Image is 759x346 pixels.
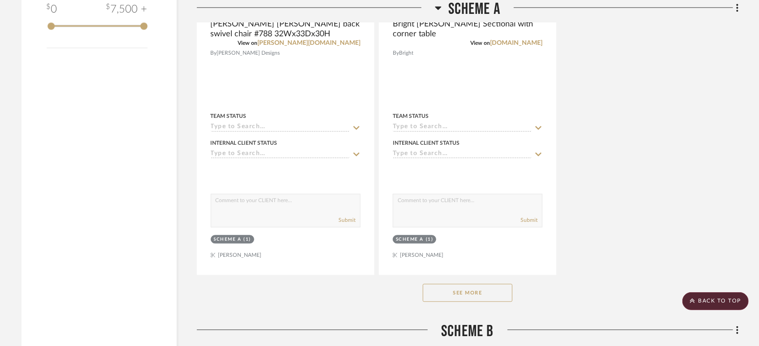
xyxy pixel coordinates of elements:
[217,49,280,57] span: [PERSON_NAME] Designs
[393,123,532,132] input: Type to Search…
[211,150,350,159] input: Type to Search…
[244,236,252,243] div: (1)
[393,139,460,147] div: Internal Client Status
[470,40,490,46] span: View on
[423,284,512,302] button: See More
[47,1,57,17] div: 0
[211,123,350,132] input: Type to Search…
[393,150,532,159] input: Type to Search…
[393,19,542,39] span: Bright [PERSON_NAME] Sectional with corner table
[426,236,434,243] div: (1)
[211,139,278,147] div: Internal Client Status
[211,19,360,39] span: [PERSON_NAME] [PERSON_NAME] back swivel chair #788 32Wx33Dx30H
[338,216,356,224] button: Submit
[520,216,538,224] button: Submit
[238,40,257,46] span: View on
[257,40,360,46] a: [PERSON_NAME][DOMAIN_NAME]
[106,1,147,17] div: 7,500 +
[393,49,399,57] span: By
[490,40,542,46] a: [DOMAIN_NAME]
[393,112,429,120] div: Team Status
[399,49,413,57] span: Bright
[211,112,247,120] div: Team Status
[214,236,242,243] div: Scheme A
[682,292,749,310] scroll-to-top-button: BACK TO TOP
[396,236,424,243] div: Scheme A
[211,49,217,57] span: By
